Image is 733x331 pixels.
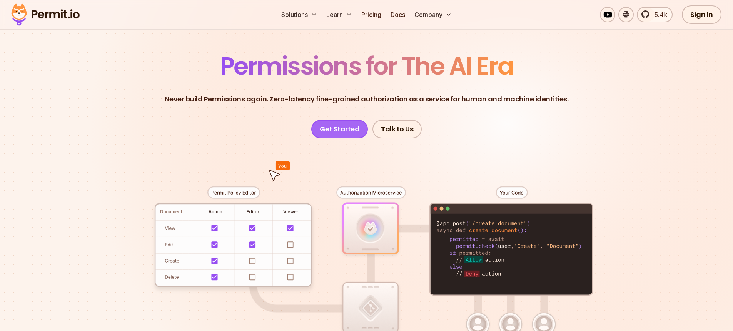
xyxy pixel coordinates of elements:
a: Talk to Us [372,120,422,138]
a: Sign In [682,5,721,24]
p: Never build Permissions again. Zero-latency fine-grained authorization as a service for human and... [165,94,569,105]
span: Permissions for The AI Era [220,49,513,83]
a: Docs [387,7,408,22]
button: Learn [323,7,355,22]
img: Permit logo [8,2,83,28]
a: 5.4k [637,7,673,22]
a: Pricing [358,7,384,22]
span: 5.4k [650,10,667,19]
a: Get Started [311,120,368,138]
button: Company [411,7,455,22]
button: Solutions [278,7,320,22]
